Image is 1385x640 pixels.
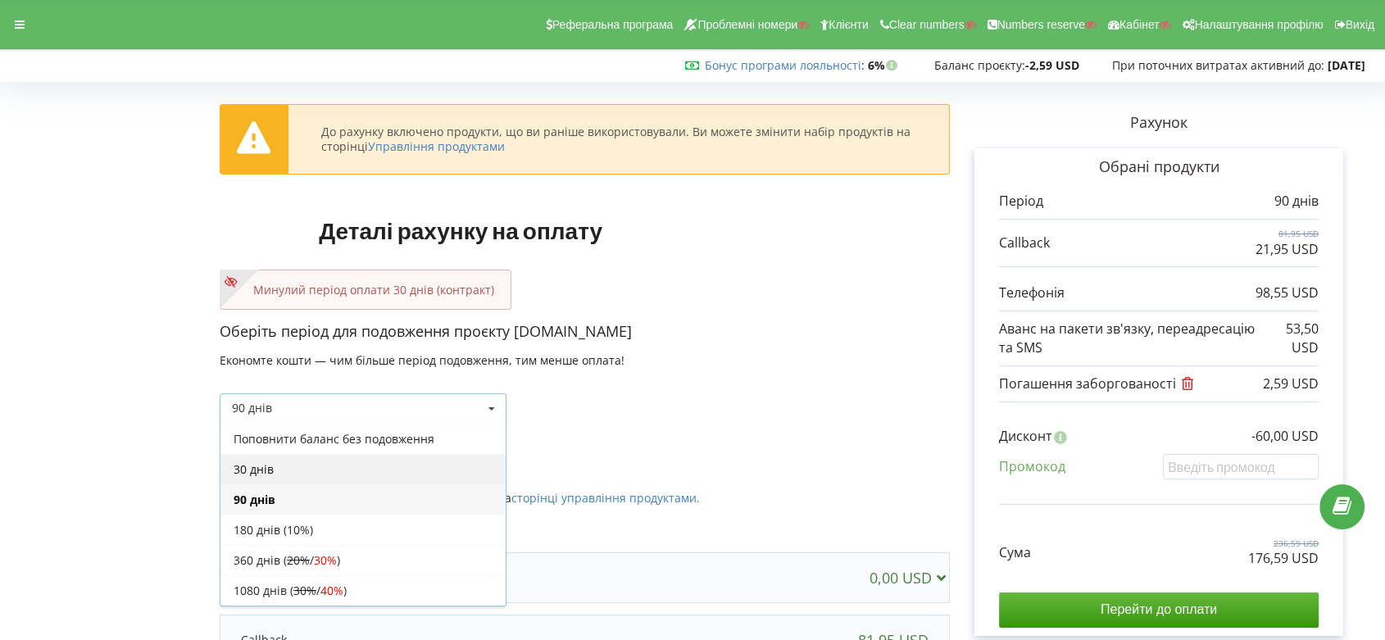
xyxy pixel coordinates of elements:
[999,543,1031,562] p: Сума
[870,570,952,586] div: 0,00 USD
[999,192,1043,211] p: Період
[1264,320,1319,357] p: 53,50 USD
[999,592,1319,627] input: Перейти до оплати
[220,515,506,545] div: 180 днів (10%)
[1194,18,1323,31] span: Налаштування профілю
[999,234,1050,252] p: Callback
[1248,549,1319,568] p: 176,59 USD
[1274,192,1319,211] p: 90 днів
[1251,427,1319,446] p: -60,00 USD
[697,18,797,31] span: Проблемні номери
[934,57,1025,73] span: Баланс проєкту:
[220,484,506,515] div: 90 днів
[321,125,916,154] div: До рахунку включено продукти, що ви раніше використовували. Ви можете змінити набір продуктів на ...
[314,552,337,568] span: 30%
[997,18,1085,31] span: Numbers reserve
[999,427,1052,446] p: Дисконт
[220,575,506,606] div: 1080 днів ( / )
[999,320,1264,357] p: Аванс на пакети зв'язку, переадресацію та SMS
[1346,18,1374,31] span: Вихід
[705,57,865,73] span: :
[552,18,674,31] span: Реферальна програма
[287,552,310,568] s: 20%
[293,583,316,598] s: 30%
[889,18,965,31] span: Clear numbers
[237,282,494,298] p: Минулий період оплати 30 днів (контракт)
[1263,374,1319,393] p: 2,59 USD
[220,545,506,575] div: 360 днів ( / )
[368,138,505,154] a: Управління продуктами
[220,441,950,462] p: Активовані продукти
[220,454,506,484] div: 30 днів
[1119,18,1160,31] span: Кабінет
[220,424,506,454] div: Поповнити баланс без подовження
[320,583,343,598] span: 40%
[511,490,700,506] a: сторінці управління продуктами.
[1112,57,1324,73] span: При поточних витратах активний до:
[232,402,272,414] div: 90 днів
[950,112,1368,134] p: Рахунок
[1163,454,1319,479] input: Введіть промокод
[829,18,869,31] span: Клієнти
[220,321,950,343] p: Оберіть період для подовження проєкту [DOMAIN_NAME]
[1256,284,1319,302] p: 98,55 USD
[1248,538,1319,549] p: 236,59 USD
[999,457,1065,476] p: Промокод
[705,57,861,73] a: Бонус програми лояльності
[1328,57,1365,73] strong: [DATE]
[868,57,901,73] strong: 6%
[999,157,1319,178] p: Обрані продукти
[1025,57,1079,73] strong: -2,59 USD
[220,191,702,270] h1: Деталі рахунку на оплату
[1256,240,1319,259] p: 21,95 USD
[999,284,1065,302] p: Телефонія
[999,374,1197,393] p: Погашення заборгованості
[1256,228,1319,239] p: 81,95 USD
[220,352,624,368] span: Економте кошти — чим більше період подовження, тим менше оплата!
